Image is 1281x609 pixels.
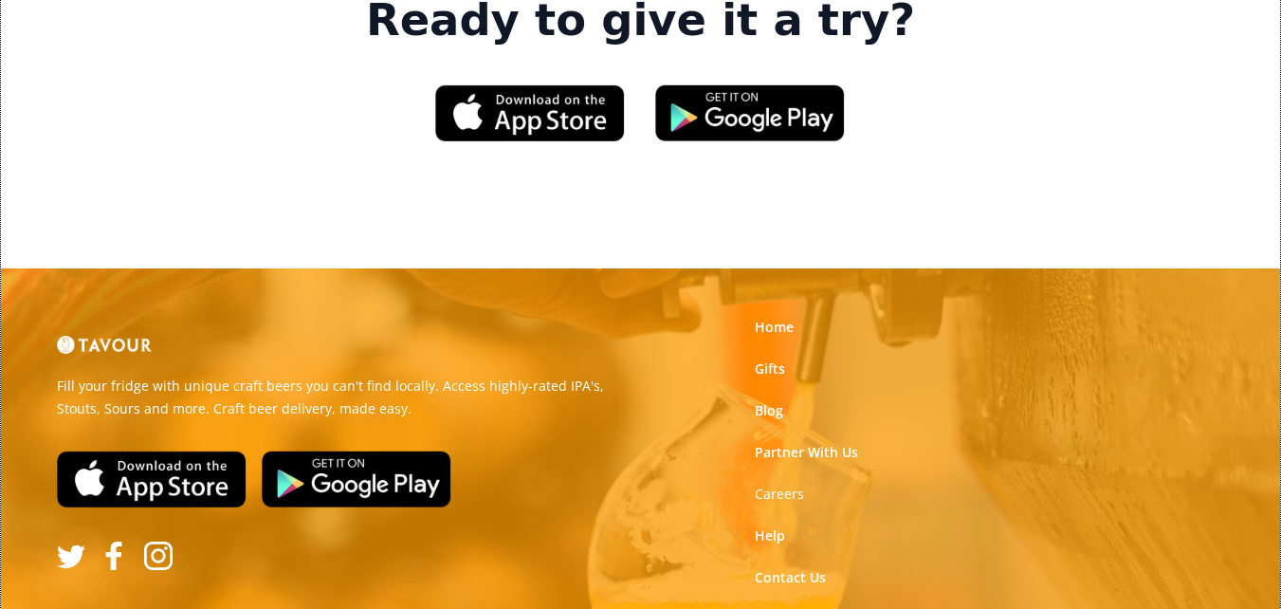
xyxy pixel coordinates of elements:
[755,485,804,503] strong: Careers
[755,318,794,337] a: Home
[755,485,804,504] a: Careers
[755,568,826,587] a: Contact Us
[755,526,785,545] a: Help
[755,401,783,420] a: Blog
[755,360,785,378] a: Gifts
[755,443,858,462] a: Partner With Us
[57,375,627,420] p: Fill your fridge with unique craft beers you can't find locally. Access highly-rated IPA's, Stout...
